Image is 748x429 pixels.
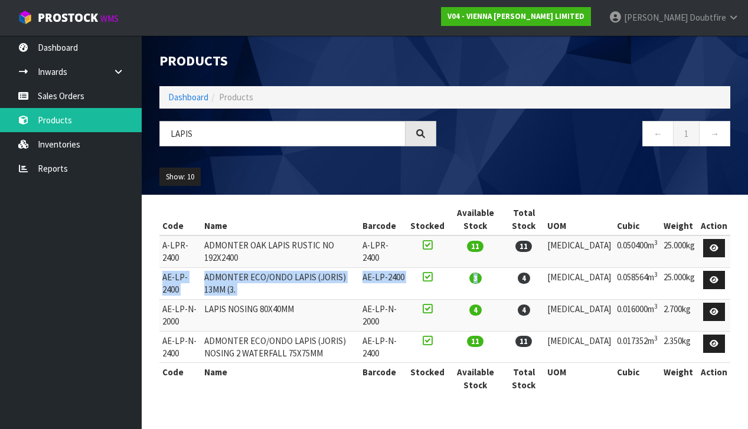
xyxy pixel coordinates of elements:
[503,363,544,394] th: Total Stock
[661,363,698,394] th: Weight
[469,273,482,284] span: 3
[360,235,407,267] td: A-LPR-2400
[448,204,503,235] th: Available Stock
[448,363,503,394] th: Available Stock
[159,204,201,235] th: Code
[159,267,201,299] td: AE-LP-2400
[614,331,661,363] td: 0.017352m
[614,363,661,394] th: Cubic
[168,91,208,103] a: Dashboard
[614,235,661,267] td: 0.050400m
[467,241,484,252] span: 11
[219,91,253,103] span: Products
[661,204,698,235] th: Weight
[201,204,360,235] th: Name
[469,304,482,316] span: 4
[201,331,360,363] td: ADMONTER ECO/ONDO LAPIS (JORIS) NOSING 2 WATERFALL 75X75MM
[544,331,614,363] td: [MEDICAL_DATA]
[614,299,661,331] td: 0.016000m
[159,299,201,331] td: AE-LP-N-2000
[624,12,688,23] span: [PERSON_NAME]
[642,121,674,146] a: ←
[159,363,201,394] th: Code
[544,299,614,331] td: [MEDICAL_DATA]
[159,53,436,68] h1: Products
[544,267,614,299] td: [MEDICAL_DATA]
[518,304,530,316] span: 4
[515,241,532,252] span: 11
[673,121,700,146] a: 1
[503,204,544,235] th: Total Stock
[159,235,201,267] td: A-LPR-2400
[544,363,614,394] th: UOM
[201,267,360,299] td: ADMONTER ECO/ONDO LAPIS (JORIS) 13MM (3.
[360,331,407,363] td: AE-LP-N-2400
[614,267,661,299] td: 0.058564m
[654,334,658,342] sup: 3
[467,336,484,347] span: 11
[360,204,407,235] th: Barcode
[407,363,448,394] th: Stocked
[698,363,730,394] th: Action
[448,11,584,21] strong: V04 - VIENNA [PERSON_NAME] LIMITED
[201,235,360,267] td: ADMONTER OAK LAPIS RUSTIC NO 192X2400
[661,331,698,363] td: 2.350kg
[159,121,406,146] input: Search products
[515,336,532,347] span: 11
[690,12,726,23] span: Doubtfire
[360,267,407,299] td: AE-LP-2400
[699,121,730,146] a: →
[654,302,658,310] sup: 3
[661,267,698,299] td: 25.000kg
[18,10,32,25] img: cube-alt.png
[661,299,698,331] td: 2.700kg
[654,238,658,247] sup: 3
[201,363,360,394] th: Name
[698,204,730,235] th: Action
[518,273,530,284] span: 4
[614,204,661,235] th: Cubic
[159,168,201,186] button: Show: 10
[360,299,407,331] td: AE-LP-N-2000
[544,204,614,235] th: UOM
[38,10,98,25] span: ProStock
[159,331,201,363] td: AE-LP-N-2400
[454,121,731,150] nav: Page navigation
[201,299,360,331] td: LAPIS NOSING 80X40MM
[100,13,119,24] small: WMS
[661,235,698,267] td: 25.000kg
[654,270,658,279] sup: 3
[407,204,448,235] th: Stocked
[544,235,614,267] td: [MEDICAL_DATA]
[360,363,407,394] th: Barcode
